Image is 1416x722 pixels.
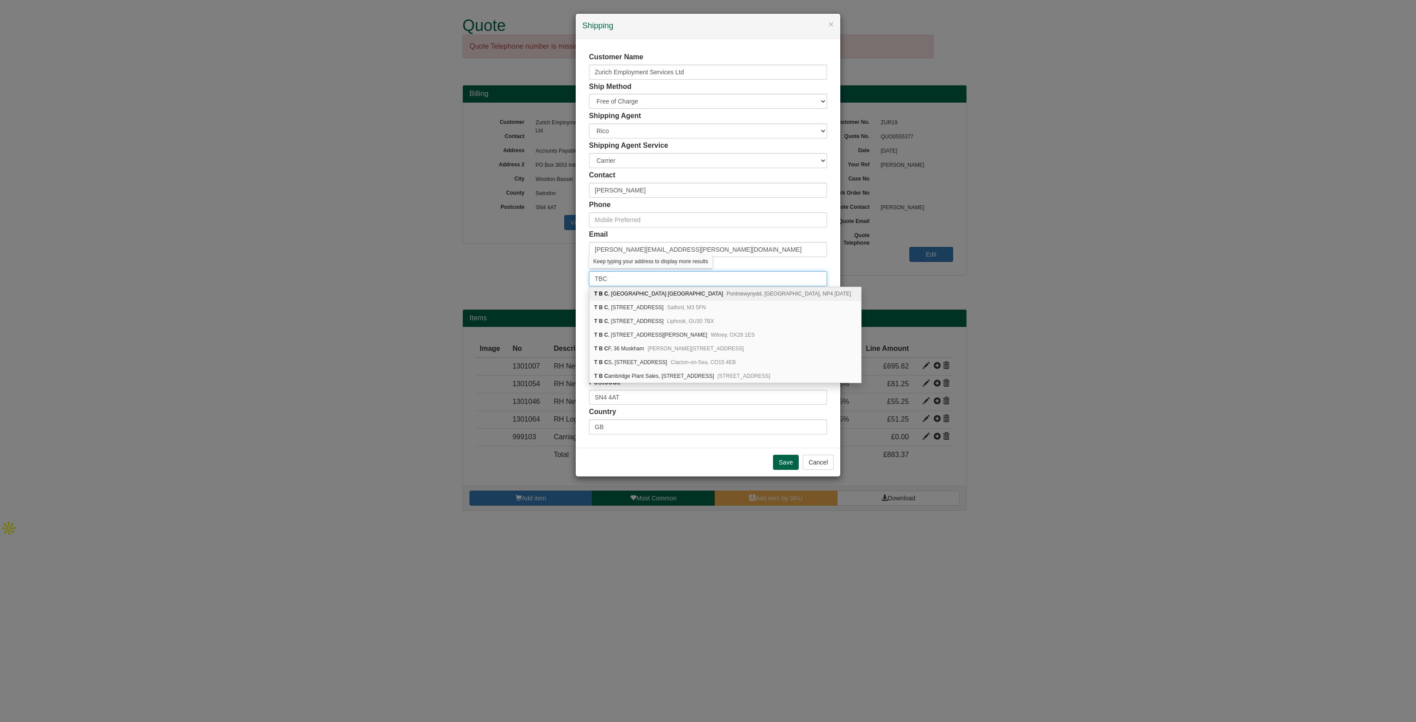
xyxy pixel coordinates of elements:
div: T B C, Unit 15-16, Pontnewynydd Small Business Centre Pontnewynydd Industrial Estate [589,287,862,301]
label: Customer Name [589,52,643,62]
label: Shipping Agent Service [589,141,668,151]
label: Ship Method [589,82,631,92]
div: T B Cambridge Plant Sales, 4 Millfield Avenue [589,369,862,383]
span: [STREET_ADDRESS] [718,373,770,379]
button: Cancel [803,455,834,470]
button: × [828,19,834,29]
b: T B C [594,332,608,338]
span: Salford, M3 5FN [667,304,706,311]
b: T B C [594,318,608,324]
div: T B C, 12 Campion Way [589,328,862,342]
label: Country [589,407,616,417]
span: Pontnewynydd, [GEOGRAPHIC_DATA], NP4 [DATE] [727,291,851,297]
h4: Shipping [582,20,834,32]
span: [PERSON_NAME][STREET_ADDRESS] [648,346,744,352]
b: T B C [594,373,608,379]
div: Keep typing your address to display more results [589,255,712,268]
div: T B C S, 38 Sherwood Drive [589,356,862,369]
b: T B C [594,291,608,297]
label: Shipping Agent [589,111,641,121]
label: Contact [589,170,616,180]
div: T B C, Unit 2, Doodson House, Dearmans Place [589,301,862,315]
label: Phone [589,200,611,210]
b: T B C [594,346,608,352]
input: Mobile Preferred [589,212,827,227]
span: Liphook, GU30 7BX [667,318,714,324]
input: Save [773,455,799,470]
span: Witney, OX28 1ES [711,332,754,338]
span: Clacton-on-Sea, CO15 4EB [671,359,736,365]
b: T B C [594,304,608,311]
div: T B C, 130 Haslemere Road [589,315,862,328]
b: T B C [594,359,608,365]
div: T B C F, 36 Muskham [589,342,862,356]
label: Email [589,230,608,240]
